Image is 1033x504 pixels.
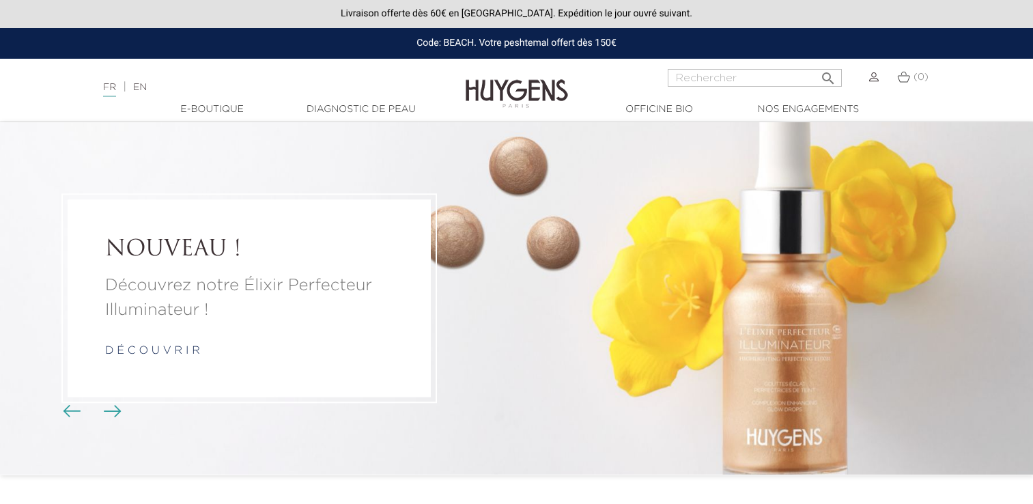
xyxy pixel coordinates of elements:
input: Rechercher [668,69,842,87]
div: Boutons du carrousel [68,402,113,422]
a: Nos engagements [740,102,877,117]
a: EN [133,83,147,92]
a: E-Boutique [144,102,281,117]
a: Diagnostic de peau [293,102,429,117]
span: (0) [914,72,929,82]
a: Officine Bio [591,102,728,117]
a: Découvrez notre Élixir Perfecteur Illuminateur ! [105,274,393,323]
div: | [96,79,420,96]
a: d é c o u v r i r [105,346,200,357]
a: NOUVEAU ! [105,238,393,264]
a: FR [103,83,116,97]
i:  [820,66,836,83]
img: Huygens [466,57,568,110]
button:  [816,65,840,83]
